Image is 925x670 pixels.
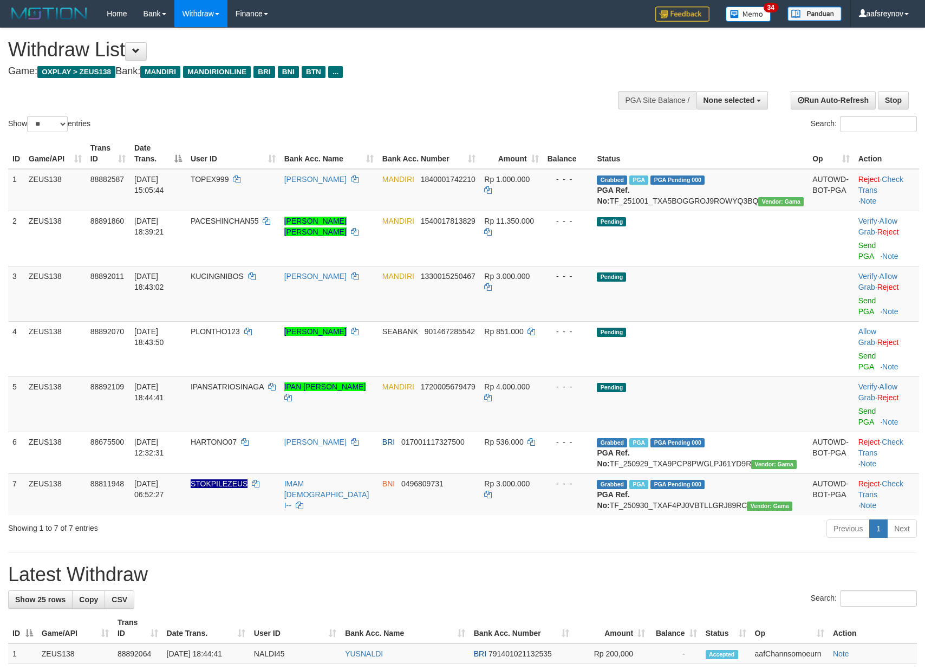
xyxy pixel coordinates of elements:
td: · · [854,169,919,211]
span: [DATE] 18:43:50 [134,327,164,347]
a: [PERSON_NAME] [284,438,347,446]
span: Rp 3.000.000 [484,272,530,281]
span: Pending [597,383,626,392]
a: Check Trans [858,438,903,457]
td: · · [854,211,919,266]
td: 5 [8,376,24,432]
span: Rp 3.000.000 [484,479,530,488]
span: Vendor URL: https://trx31.1velocity.biz [747,502,792,511]
label: Search: [811,590,917,607]
span: Accepted [706,650,738,659]
span: PGA Pending [650,480,705,489]
img: MOTION_logo.png [8,5,90,22]
span: Copy 791401021132535 to clipboard [488,649,552,658]
img: Button%20Memo.svg [726,6,771,22]
th: Game/API: activate to sort column ascending [24,138,86,169]
a: Reject [858,438,880,446]
a: Verify [858,217,877,225]
a: IPAN [PERSON_NAME] [284,382,366,391]
span: 88882587 [90,175,124,184]
a: YUSNALDI [345,649,383,658]
span: 88892011 [90,272,124,281]
label: Show entries [8,116,90,132]
a: [PERSON_NAME] [PERSON_NAME] [284,217,347,236]
span: · [858,272,897,291]
a: Previous [826,519,870,538]
td: TF_250930_TXAF4PJ0VBTLLGRJ89RC [592,473,808,515]
div: - - - [548,478,589,489]
span: [DATE] 18:44:41 [134,382,164,402]
span: Nama rekening ada tanda titik/strip, harap diedit [191,479,248,488]
td: · [854,321,919,376]
td: [DATE] 18:44:41 [162,643,250,664]
a: Allow Grab [858,382,897,402]
span: None selected [703,96,755,105]
span: Copy 1720005679479 to clipboard [421,382,475,391]
input: Search: [840,116,917,132]
th: ID: activate to sort column descending [8,613,37,643]
th: Date Trans.: activate to sort column ascending [162,613,250,643]
select: Showentries [27,116,68,132]
a: IMAM [DEMOGRAPHIC_DATA] I-- [284,479,369,510]
a: Note [882,418,898,426]
span: PACESHINCHAN55 [191,217,259,225]
td: NALDI45 [250,643,341,664]
th: Bank Acc. Name: activate to sort column ascending [280,138,378,169]
h1: Latest Withdraw [8,564,917,586]
a: Note [882,252,898,261]
th: Status: activate to sort column ascending [701,613,751,643]
td: - [649,643,701,664]
span: ... [328,66,343,78]
a: [PERSON_NAME] [284,175,347,184]
th: Action [829,613,917,643]
td: 1 [8,643,37,664]
td: · · [854,266,919,321]
a: Note [861,501,877,510]
td: 3 [8,266,24,321]
a: Send PGA [858,241,876,261]
span: IPANSATRIOSINAGA [191,382,264,391]
span: MANDIRI [382,272,414,281]
th: Balance [543,138,593,169]
a: Allow Grab [858,217,897,236]
span: [DATE] 12:32:31 [134,438,164,457]
th: User ID: activate to sort column ascending [186,138,280,169]
th: Action [854,138,919,169]
span: [DATE] 06:52:27 [134,479,164,499]
a: Send PGA [858,407,876,426]
a: Reject [877,283,899,291]
a: Note [882,307,898,316]
td: 88892064 [113,643,162,664]
th: Bank Acc. Number: activate to sort column ascending [470,613,574,643]
td: ZEUS138 [37,643,113,664]
a: Reject [858,479,880,488]
span: BNI [382,479,395,488]
td: TF_250929_TXA9PCP8PWGLPJ61YD9R [592,432,808,473]
td: ZEUS138 [24,169,86,211]
span: MANDIRI [382,382,414,391]
th: Amount: activate to sort column ascending [574,613,650,643]
input: Search: [840,590,917,607]
th: Status [592,138,808,169]
th: Trans ID: activate to sort column ascending [113,613,162,643]
span: Rp 11.350.000 [484,217,534,225]
span: Vendor URL: https://trx31.1velocity.biz [758,197,804,206]
a: Reject [858,175,880,184]
td: 1 [8,169,24,211]
span: BRI [474,649,486,658]
a: Note [861,459,877,468]
td: ZEUS138 [24,211,86,266]
th: Bank Acc. Number: activate to sort column ascending [378,138,480,169]
td: ZEUS138 [24,473,86,515]
th: Date Trans.: activate to sort column descending [130,138,186,169]
span: Copy [79,595,98,604]
span: Rp 4.000.000 [484,382,530,391]
a: Verify [858,272,877,281]
td: TF_251001_TXA5BOGGROJ9ROWYQ3BQ [592,169,808,211]
div: PGA Site Balance / [618,91,696,109]
div: - - - [548,271,589,282]
span: 88892070 [90,327,124,336]
div: - - - [548,381,589,392]
th: ID [8,138,24,169]
a: Copy [72,590,105,609]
